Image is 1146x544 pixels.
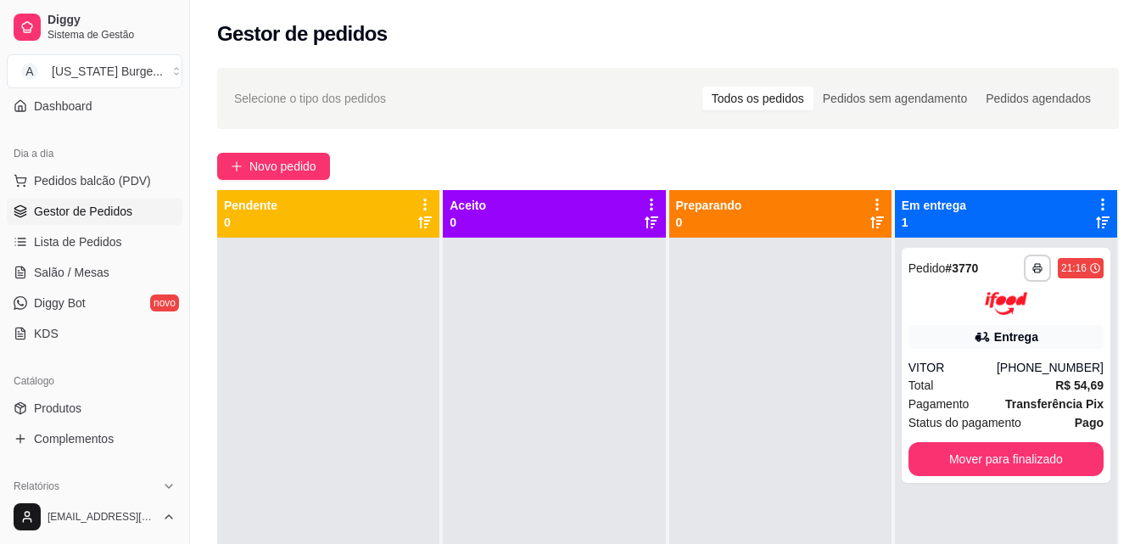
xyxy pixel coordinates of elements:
[7,198,182,225] a: Gestor de Pedidos
[908,261,946,275] span: Pedido
[7,93,182,120] a: Dashboard
[34,264,109,281] span: Salão / Mesas
[34,294,86,311] span: Diggy Bot
[994,328,1038,345] div: Entrega
[7,320,182,347] a: KDS
[14,480,59,493] span: Relatórios
[1055,379,1104,392] strong: R$ 54,69
[676,214,742,231] p: 0
[976,87,1100,110] div: Pedidos agendados
[908,395,970,413] span: Pagamento
[34,233,122,250] span: Lista de Pedidos
[1061,261,1087,275] div: 21:16
[48,510,155,524] span: [EMAIL_ADDRESS][DOMAIN_NAME]
[34,400,81,417] span: Produtos
[908,442,1104,476] button: Mover para finalizado
[34,98,92,115] span: Dashboard
[7,7,182,48] a: DiggySistema de Gestão
[217,153,330,180] button: Novo pedido
[813,87,976,110] div: Pedidos sem agendamento
[7,367,182,395] div: Catálogo
[48,28,176,42] span: Sistema de Gestão
[249,157,316,176] span: Novo pedido
[231,160,243,172] span: plus
[676,197,742,214] p: Preparando
[7,167,182,194] button: Pedidos balcão (PDV)
[450,197,486,214] p: Aceito
[1005,397,1104,411] strong: Transferência Pix
[1075,416,1104,429] strong: Pago
[234,89,386,108] span: Selecione o tipo dos pedidos
[34,203,132,220] span: Gestor de Pedidos
[21,63,38,80] span: A
[908,359,997,376] div: VITOR
[902,214,966,231] p: 1
[217,20,388,48] h2: Gestor de pedidos
[985,292,1027,315] img: ifood
[7,395,182,422] a: Produtos
[52,63,163,80] div: [US_STATE] Burge ...
[7,289,182,317] a: Diggy Botnovo
[48,13,176,28] span: Diggy
[997,359,1104,376] div: [PHONE_NUMBER]
[34,430,114,447] span: Complementos
[908,413,1021,432] span: Status do pagamento
[7,140,182,167] div: Dia a dia
[908,376,934,395] span: Total
[902,197,966,214] p: Em entrega
[7,496,182,537] button: [EMAIL_ADDRESS][DOMAIN_NAME]
[34,172,151,189] span: Pedidos balcão (PDV)
[945,261,978,275] strong: # 3770
[7,228,182,255] a: Lista de Pedidos
[224,214,277,231] p: 0
[7,54,182,88] button: Select a team
[450,214,486,231] p: 0
[34,325,59,342] span: KDS
[224,197,277,214] p: Pendente
[7,425,182,452] a: Complementos
[7,259,182,286] a: Salão / Mesas
[702,87,813,110] div: Todos os pedidos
